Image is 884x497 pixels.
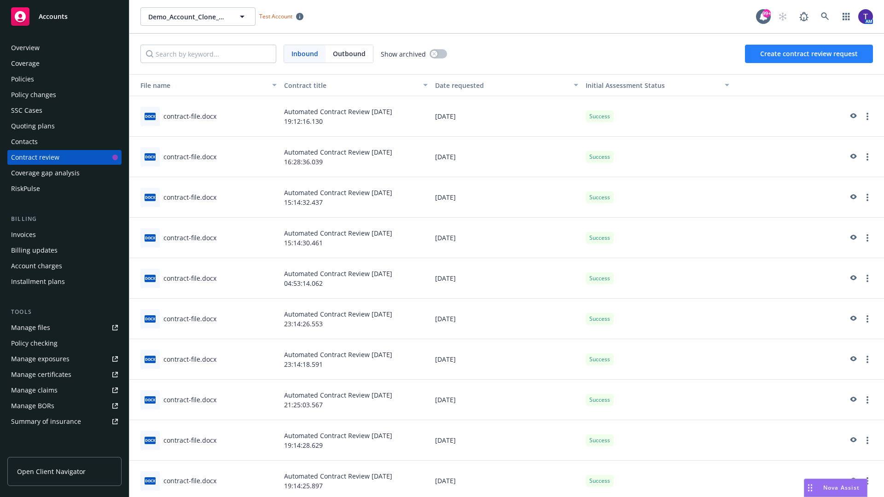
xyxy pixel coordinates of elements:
[284,81,418,90] div: Contract title
[145,396,156,403] span: docx
[7,367,122,382] a: Manage certificates
[862,151,873,162] a: more
[145,234,156,241] span: docx
[431,74,582,96] button: Date requested
[381,49,426,59] span: Show archived
[7,352,122,366] a: Manage exposures
[431,258,582,299] div: [DATE]
[589,436,610,445] span: Success
[862,192,873,203] a: more
[39,13,68,20] span: Accounts
[589,315,610,323] span: Success
[847,151,858,162] a: preview
[7,40,122,55] a: Overview
[7,119,122,133] a: Quoting plans
[847,273,858,284] a: preview
[862,313,873,324] a: more
[11,336,58,351] div: Policy checking
[11,274,65,289] div: Installment plans
[11,72,34,87] div: Policies
[7,336,122,351] a: Policy checking
[11,352,70,366] div: Manage exposures
[145,194,156,201] span: docx
[435,81,569,90] div: Date requested
[11,399,54,413] div: Manage BORs
[163,435,216,445] div: contract-file.docx
[862,111,873,122] a: more
[11,134,38,149] div: Contacts
[333,49,366,58] span: Outbound
[163,233,216,243] div: contract-file.docx
[256,12,307,21] span: Test Account
[586,81,665,90] span: Initial Assessment Status
[7,214,122,224] div: Billing
[847,313,858,324] a: preview
[7,259,122,273] a: Account charges
[773,7,792,26] a: Start snowing
[862,435,873,446] a: more
[847,435,858,446] a: preview
[163,395,216,405] div: contract-file.docx
[431,380,582,420] div: [DATE]
[145,437,156,444] span: docx
[163,354,216,364] div: contract-file.docx
[804,479,867,497] button: Nova Assist
[7,414,122,429] a: Summary of insurance
[847,475,858,486] a: preview
[11,150,59,165] div: Contract review
[140,45,276,63] input: Search by keyword...
[816,7,834,26] a: Search
[280,299,431,339] div: Automated Contract Review [DATE] 23:14:26.553
[431,96,582,137] div: [DATE]
[7,399,122,413] a: Manage BORs
[133,81,267,90] div: Toggle SortBy
[11,103,42,118] div: SSC Cases
[762,9,771,17] div: 99+
[163,192,216,202] div: contract-file.docx
[280,258,431,299] div: Automated Contract Review [DATE] 04:53:14.062
[163,273,216,283] div: contract-file.docx
[837,7,855,26] a: Switch app
[280,380,431,420] div: Automated Contract Review [DATE] 21:25:03.567
[847,394,858,405] a: preview
[11,87,56,102] div: Policy changes
[280,137,431,177] div: Automated Contract Review [DATE] 16:28:36.039
[145,477,156,484] span: docx
[862,475,873,486] a: more
[140,7,256,26] button: Demo_Account_Clone_QA_CR_Tests_Prospect
[11,166,80,180] div: Coverage gap analysis
[145,113,156,120] span: docx
[145,275,156,282] span: docx
[847,111,858,122] a: preview
[163,152,216,162] div: contract-file.docx
[7,166,122,180] a: Coverage gap analysis
[280,177,431,218] div: Automated Contract Review [DATE] 15:14:32.437
[145,153,156,160] span: docx
[280,420,431,461] div: Automated Contract Review [DATE] 19:14:28.629
[7,134,122,149] a: Contacts
[133,81,267,90] div: File name
[163,476,216,485] div: contract-file.docx
[589,153,610,161] span: Success
[589,193,610,202] span: Success
[795,7,813,26] a: Report a Bug
[862,394,873,405] a: more
[326,45,373,63] span: Outbound
[11,367,71,382] div: Manage certificates
[804,479,816,497] div: Drag to move
[259,12,292,20] span: Test Account
[17,467,86,476] span: Open Client Navigator
[7,103,122,118] a: SSC Cases
[589,477,610,485] span: Success
[7,72,122,87] a: Policies
[163,314,216,324] div: contract-file.docx
[7,274,122,289] a: Installment plans
[589,396,610,404] span: Success
[280,74,431,96] button: Contract title
[7,56,122,71] a: Coverage
[11,383,58,398] div: Manage claims
[7,227,122,242] a: Invoices
[431,137,582,177] div: [DATE]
